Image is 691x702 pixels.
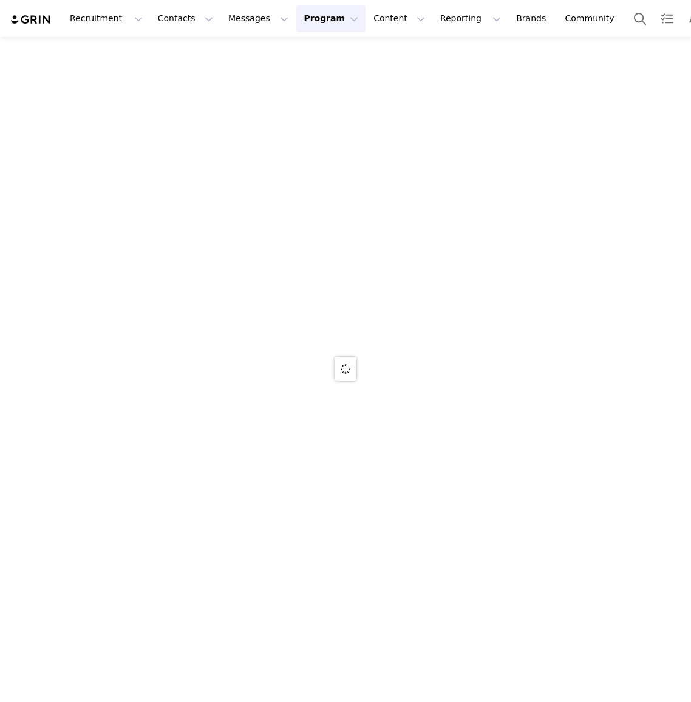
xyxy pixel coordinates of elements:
[433,5,508,32] button: Reporting
[10,14,52,26] img: grin logo
[296,5,366,32] button: Program
[221,5,296,32] button: Messages
[558,5,627,32] a: Community
[627,5,653,32] button: Search
[366,5,432,32] button: Content
[509,5,557,32] a: Brands
[151,5,220,32] button: Contacts
[654,5,681,32] a: Tasks
[63,5,150,32] button: Recruitment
